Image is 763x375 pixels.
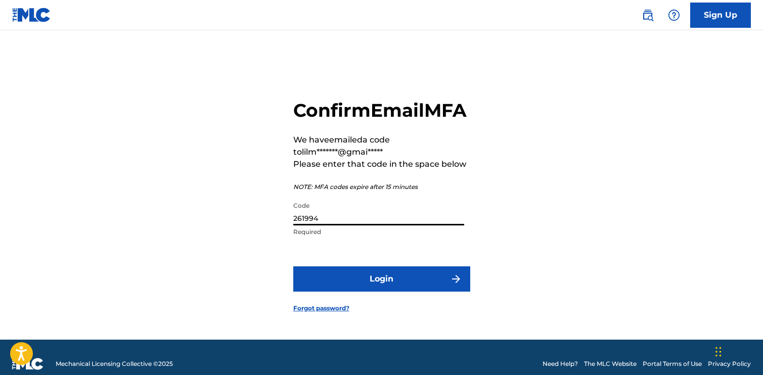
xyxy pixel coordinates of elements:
[690,3,751,28] a: Sign Up
[642,9,654,21] img: search
[643,359,702,368] a: Portal Terms of Use
[56,359,173,368] span: Mechanical Licensing Collective © 2025
[712,326,763,375] iframe: Chat Widget
[450,273,462,285] img: f7272a7cc735f4ea7f67.svg
[293,99,470,122] h2: Confirm Email MFA
[12,8,51,22] img: MLC Logo
[543,359,578,368] a: Need Help?
[293,182,470,192] p: NOTE: MFA codes expire after 15 minutes
[664,5,684,25] div: Help
[715,337,722,367] div: Drag
[293,158,470,170] p: Please enter that code in the space below
[293,266,470,292] button: Login
[708,359,751,368] a: Privacy Policy
[668,9,680,21] img: help
[293,304,349,313] a: Forgot password?
[293,227,464,237] p: Required
[638,5,658,25] a: Public Search
[12,358,43,370] img: logo
[584,359,637,368] a: The MLC Website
